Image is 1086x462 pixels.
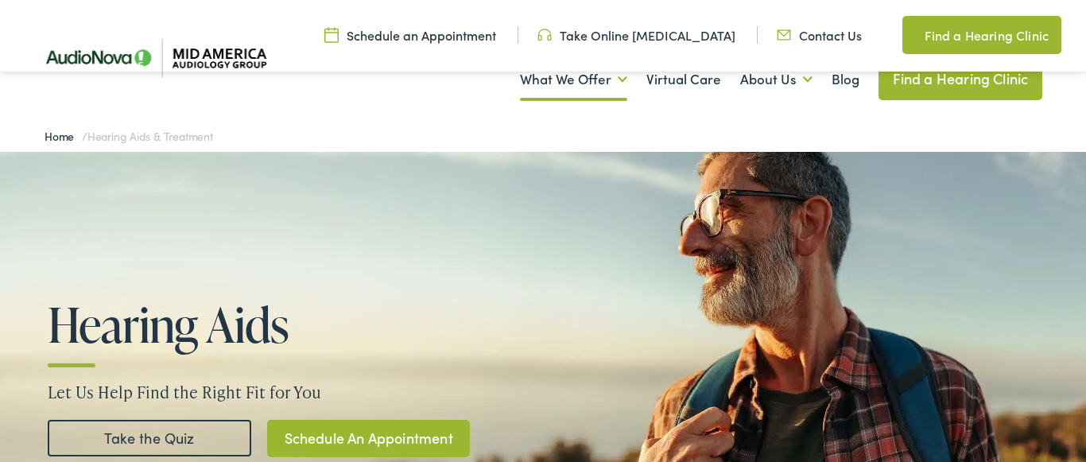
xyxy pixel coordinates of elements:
img: utility icon [324,26,339,44]
h1: Hearing Aids [48,298,531,351]
p: Let Us Help Find the Right Fit for You [48,380,1038,404]
img: utility icon [777,26,791,44]
img: utility icon [902,25,917,45]
img: utility icon [537,26,552,44]
a: Schedule an Appointment [324,26,496,44]
a: Blog [832,50,859,109]
a: About Us [740,50,813,109]
a: Home [45,128,82,144]
span: Hearing Aids & Treatment [87,128,213,144]
a: Find a Hearing Clinic [878,57,1043,100]
a: Schedule An Appointment [267,420,470,457]
a: What We Offer [520,50,627,109]
a: Take the Quiz [48,420,251,456]
a: Contact Us [777,26,862,44]
a: Find a Hearing Clinic [902,16,1061,54]
a: Virtual Care [646,50,721,109]
span: / [45,128,213,144]
a: Take Online [MEDICAL_DATA] [537,26,735,44]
